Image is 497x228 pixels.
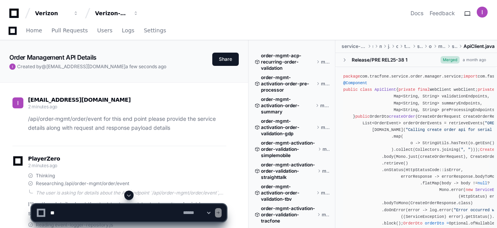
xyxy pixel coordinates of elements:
img: ACg8ocK06T5W5ieIBhCCM0tfyQNGGH5PDXS7xz9geUINmv1x5Pp94A=s96-c [12,97,23,108]
button: Feedback [430,9,455,17]
span: [EMAIL_ADDRESS][DOMAIN_NAME] [46,64,125,69]
span: a few seconds ago [125,64,166,69]
span: order-mgmt-activation-order-validation-straighttalk [261,162,316,180]
span: manager [438,43,446,49]
span: Pull Requests [51,28,88,33]
span: service-order-manager [342,43,366,49]
span: package [343,74,360,79]
span: java [388,43,389,49]
button: Verizon-Clarify-Order-Management [92,6,142,20]
span: 2 minutes ago [28,163,57,168]
a: Home [26,22,42,40]
span: private [478,87,494,92]
button: Verizon [32,6,82,20]
span: ApiClient [374,87,396,92]
span: order-mgmt-activation-order-validation-simplemobile [261,140,316,159]
span: new [466,187,473,192]
span: ", " [461,147,471,152]
div: Verizon-Clarify-Order-Management [95,9,129,17]
span: main [379,43,382,49]
span: order-mgmt-activation-order-summary [261,96,314,115]
p: /api/order-mgmt/order/event for this end point please provide the service details along with requ... [28,115,226,133]
span: order [429,43,432,49]
span: service [452,43,457,49]
a: Logs [122,22,134,40]
a: Docs [411,9,423,17]
span: @Component [343,81,367,85]
span: master [323,146,330,152]
span: public [343,87,358,92]
span: private [398,87,415,92]
span: Logs [122,28,134,33]
div: Release/PRE REL25-38 1 [352,57,407,63]
img: ACg8ocK06T5W5ieIBhCCM0tfyQNGGH5PDXS7xz9geUINmv1x5Pp94A=s96-c [477,7,488,18]
span: class [360,87,372,92]
span: master [321,190,330,196]
app-text-character-animate: Order Management API Details [9,53,97,61]
span: ApiClient.java [464,43,495,49]
span: master [321,59,330,65]
span: order-mgmt-activation-order-pre-processor [261,74,315,93]
span: final [418,87,430,92]
span: order-mgmt-acp-recurring-order-validation [261,53,315,71]
a: Pull Requests [51,22,88,40]
span: order-mgmt-activation-order-validation-tbv [261,184,315,202]
span: public [355,114,370,119]
span: Users [97,28,113,33]
div: Verizon [35,9,69,17]
iframe: Open customer support [472,202,493,223]
button: Share [212,53,239,66]
span: Merged [441,56,460,64]
a: Users [97,22,113,40]
img: ACg8ocK06T5W5ieIBhCCM0tfyQNGGH5PDXS7xz9geUINmv1x5Pp94A=s96-c [9,64,16,70]
span: master [321,124,330,131]
span: master [320,103,330,109]
span: order-mgmt-activation-order-validation-gdp [261,118,315,137]
span: Researching /api/order-mgmt/order/event [36,180,129,187]
span: [EMAIL_ADDRESS][DOMAIN_NAME] [28,97,130,103]
span: master [321,81,330,87]
span: Thinking [36,173,55,179]
span: master [322,168,330,174]
span: @ [42,64,46,69]
span: tracfone [404,43,411,49]
span: Home [26,28,42,33]
span: Settings [144,28,166,33]
a: Settings [144,22,166,40]
span: com [396,43,398,49]
span: 2 minutes ago [28,104,57,110]
span: service [417,43,423,49]
span: createOrder [389,114,415,119]
div: a month ago [463,57,486,63]
span: null [478,181,487,186]
span: PlayerZero [28,156,60,161]
div: The user is asking for details about the API endpoint `/api/order-mgmt/order/event`, specifically... [36,190,226,196]
span: Created by [17,64,166,70]
span: import [463,74,478,79]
